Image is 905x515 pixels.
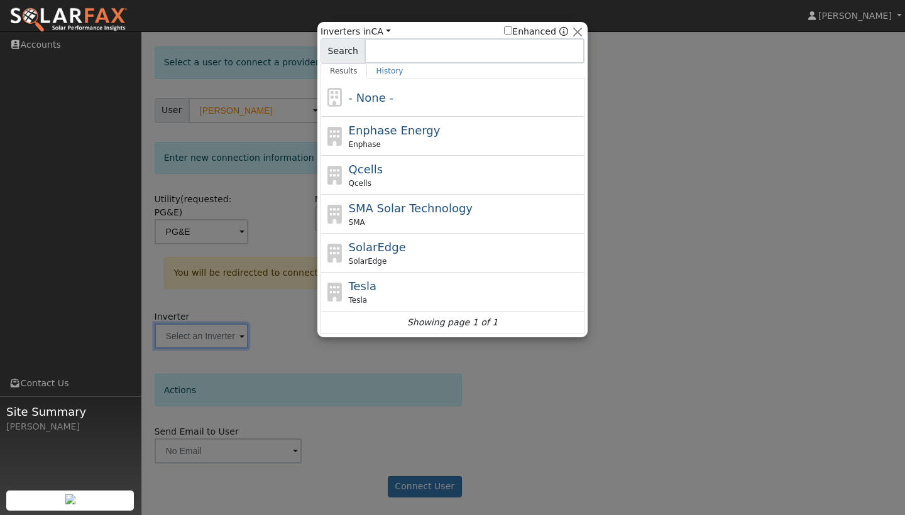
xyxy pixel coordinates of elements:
[349,256,387,267] span: SolarEdge
[9,7,128,33] img: SolarFax
[349,178,371,189] span: Qcells
[504,26,512,35] input: Enhanced
[349,124,441,137] span: Enphase Energy
[371,26,390,36] a: CA
[321,63,367,79] a: Results
[504,25,568,38] span: Show enhanced providers
[349,163,383,176] span: Qcells
[349,91,393,104] span: - None -
[559,26,568,36] a: Enhanced Providers
[818,11,892,21] span: [PERSON_NAME]
[349,202,473,215] span: SMA Solar Technology
[6,403,134,420] span: Site Summary
[321,38,365,63] span: Search
[349,241,406,254] span: SolarEdge
[349,295,368,306] span: Tesla
[349,279,376,293] span: Tesla
[321,25,391,38] span: Inverters in
[349,139,381,150] span: Enphase
[65,494,75,504] img: retrieve
[6,420,134,433] div: [PERSON_NAME]
[367,63,413,79] a: History
[349,217,365,228] span: SMA
[407,316,498,329] i: Showing page 1 of 1
[504,25,556,38] label: Enhanced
